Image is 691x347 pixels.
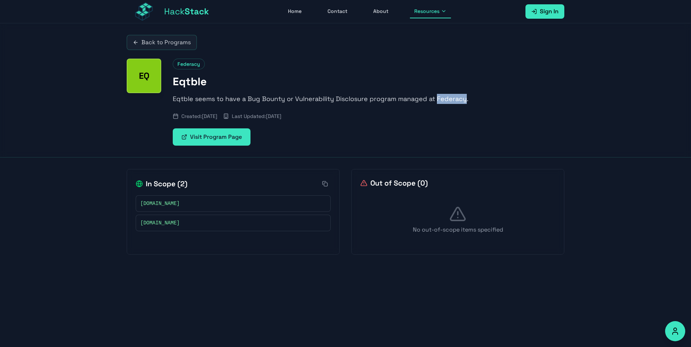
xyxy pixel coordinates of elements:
button: Copy all in-scope items [319,178,331,190]
a: About [369,5,393,18]
span: [DOMAIN_NAME] [140,219,180,227]
button: Resources [410,5,451,18]
h1: Eqtble [173,75,564,88]
h2: Out of Scope ( 0 ) [360,178,428,188]
button: Accessibility Options [665,321,685,341]
span: Sign In [540,7,559,16]
span: Created: [DATE] [181,113,217,120]
h2: In Scope ( 2 ) [136,179,188,189]
a: Back to Programs [127,35,197,50]
span: [DOMAIN_NAME] [140,200,180,207]
a: Contact [323,5,352,18]
p: Eqtble seems to have a Bug Bounty or Vulnerability Disclosure program managed at Federacy. [173,94,564,104]
a: Home [284,5,306,18]
span: Last Updated: [DATE] [232,113,281,120]
span: Stack [185,6,209,17]
a: Visit Program Page [173,128,250,146]
span: Resources [414,8,439,15]
span: Federacy [173,59,205,69]
span: Hack [164,6,209,17]
p: No out-of-scope items specified [360,225,555,234]
div: Eqtble [127,59,161,93]
a: Sign In [525,4,564,19]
